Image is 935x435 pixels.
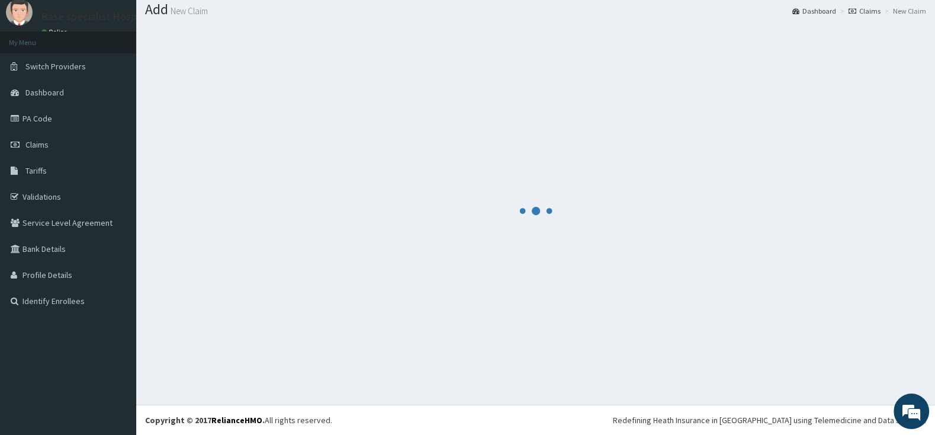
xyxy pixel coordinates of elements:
span: We're online! [69,137,163,257]
a: Dashboard [792,6,836,16]
img: d_794563401_company_1708531726252_794563401 [22,59,48,89]
span: Tariffs [25,165,47,176]
textarea: Type your message and hit 'Enter' [6,300,226,342]
strong: Copyright © 2017 . [145,415,265,426]
div: Minimize live chat window [194,6,223,34]
a: RelianceHMO [211,415,262,426]
span: Dashboard [25,87,64,98]
small: New Claim [168,7,208,15]
span: Switch Providers [25,61,86,72]
div: Redefining Heath Insurance in [GEOGRAPHIC_DATA] using Telemedicine and Data Science! [613,414,926,426]
p: Base specialist Hospital [41,11,152,22]
span: Claims [25,139,49,150]
svg: audio-loading [518,193,554,229]
a: Claims [849,6,881,16]
div: Chat with us now [62,66,199,82]
footer: All rights reserved. [136,405,935,435]
li: New Claim [882,6,926,16]
h1: Add [145,2,926,17]
a: Online [41,28,70,36]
